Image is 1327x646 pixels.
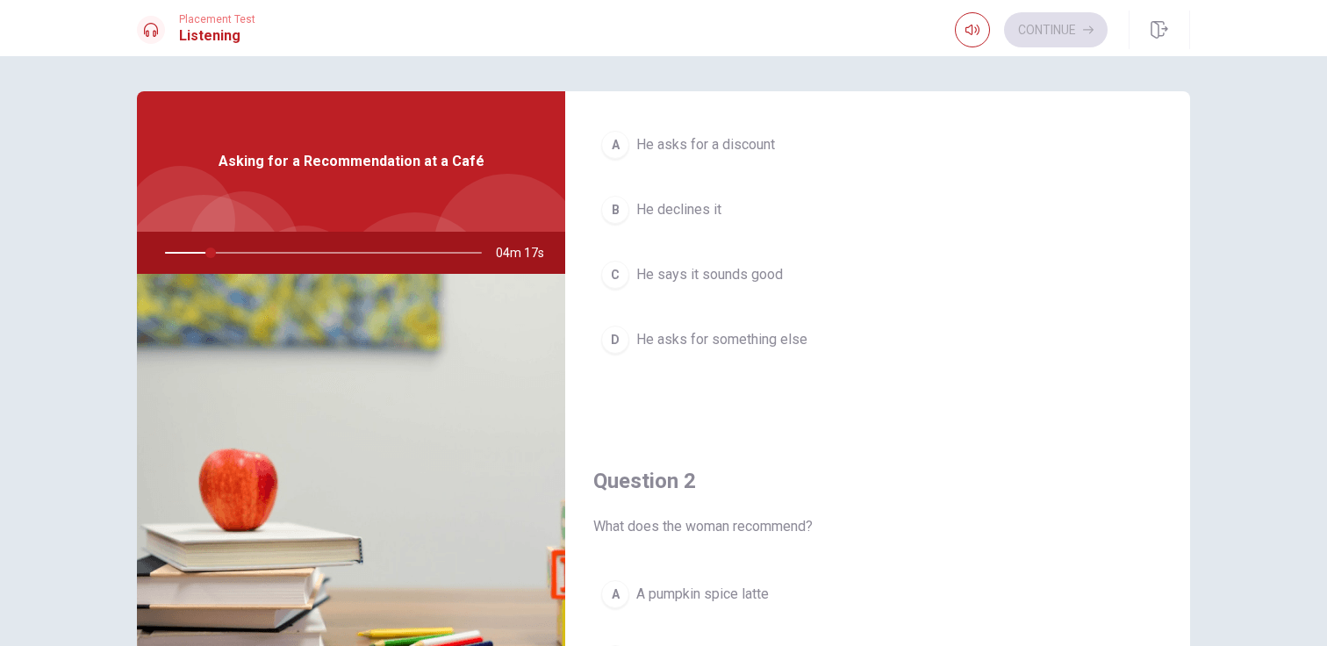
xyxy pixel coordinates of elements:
button: AHe asks for a discount [593,123,1162,167]
h1: Listening [179,25,255,47]
button: CHe says it sounds good [593,253,1162,297]
span: What does the woman recommend? [593,516,1162,537]
div: A [601,131,629,159]
span: He asks for something else [636,329,807,350]
span: He asks for a discount [636,134,775,155]
div: D [601,326,629,354]
button: AA pumpkin spice latte [593,572,1162,616]
div: C [601,261,629,289]
button: BHe declines it [593,188,1162,232]
span: A pumpkin spice latte [636,584,769,605]
span: He declines it [636,199,721,220]
div: A [601,580,629,608]
span: Placement Test [179,13,255,25]
h4: Question 2 [593,467,1162,495]
span: 04m 17s [496,232,558,274]
span: He says it sounds good [636,264,783,285]
span: Asking for a Recommendation at a Café [219,151,484,172]
div: B [601,196,629,224]
button: DHe asks for something else [593,318,1162,362]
